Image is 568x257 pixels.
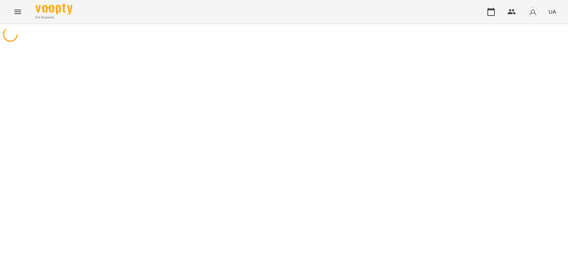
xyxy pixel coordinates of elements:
[528,7,538,17] img: avatar_s.png
[9,3,27,21] button: Menu
[35,4,72,14] img: Voopty Logo
[545,5,559,18] button: UA
[35,15,72,20] span: For Business
[548,8,556,16] span: UA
